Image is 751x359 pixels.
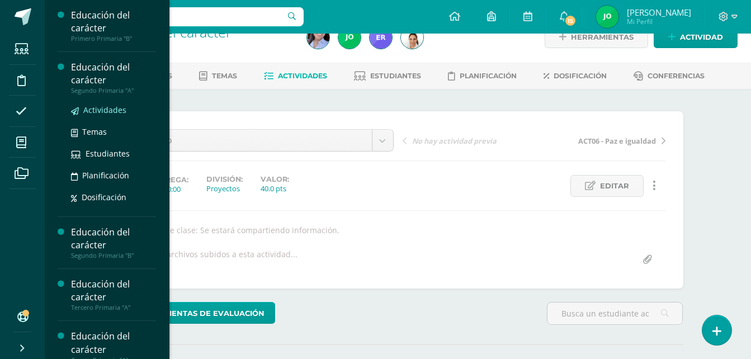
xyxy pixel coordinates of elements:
[370,26,392,49] img: ae9a95e7fb0bed71483c1d259134e85d.png
[71,9,156,35] div: Educación del carácter
[460,72,517,80] span: Planificación
[596,6,618,28] img: f6e231eb42918ea7c58bac67eddd7ad4.png
[571,27,634,48] span: Herramientas
[135,303,264,324] span: Herramientas de evaluación
[264,67,327,85] a: Actividades
[71,330,156,356] div: Educación del carácter
[52,7,304,26] input: Busca un usuario...
[83,105,126,115] span: Actividades
[71,226,156,259] a: Educación del carácterSegundo Primaria "B"
[86,148,130,159] span: Estudiantes
[87,40,294,50] div: Primero Primaria 'B'
[71,226,156,252] div: Educación del carácter
[71,35,156,42] div: Primero Primaria "B"
[138,249,297,271] div: No hay archivos subidos a esta actividad...
[82,126,107,137] span: Temas
[82,170,129,181] span: Planificación
[71,87,156,95] div: Segundo Primaria "A"
[544,67,607,85] a: Dosificación
[71,61,156,95] a: Educación del carácterSegundo Primaria "A"
[71,252,156,259] div: Segundo Primaria "B"
[71,191,156,204] a: Dosificación
[554,72,607,80] span: Dosificación
[564,15,577,27] span: 15
[648,72,705,80] span: Conferencias
[113,302,275,324] a: Herramientas de evaluación
[206,175,243,183] label: División:
[354,67,421,85] a: Estudiantes
[131,130,393,151] a: Proyecto
[71,304,156,311] div: Tercero Primaria "A"
[71,278,156,304] div: Educación del carácter
[261,183,289,193] div: 40.0 pts
[370,72,421,80] span: Estudiantes
[140,130,363,151] span: Proyecto
[206,183,243,193] div: Proyectos
[680,27,723,48] span: Actividad
[126,225,670,235] div: Proyecto de clase: Se estará compartiendo información.
[261,175,289,183] label: Valor:
[71,125,156,138] a: Temas
[338,26,361,49] img: f6e231eb42918ea7c58bac67eddd7ad4.png
[578,136,656,146] span: ACT06 - Paz e igualdad
[71,147,156,160] a: Estudiantes
[401,26,423,49] img: 5eb53e217b686ee6b2ea6dc31a66d172.png
[71,103,156,116] a: Actividades
[412,136,497,146] span: No hay actividad previa
[534,135,665,146] a: ACT06 - Paz e igualdad
[71,61,156,87] div: Educación del carácter
[545,26,648,48] a: Herramientas
[627,17,691,26] span: Mi Perfil
[448,67,517,85] a: Planificación
[71,9,156,42] a: Educación del carácterPrimero Primaria "B"
[82,192,126,202] span: Dosificación
[547,303,682,324] input: Busca un estudiante aquí...
[600,176,629,196] span: Editar
[634,67,705,85] a: Conferencias
[71,169,156,182] a: Planificación
[71,278,156,311] a: Educación del carácterTercero Primaria "A"
[278,72,327,80] span: Actividades
[307,26,329,49] img: 3e7f8260d6e5be980477c672129d8ea4.png
[212,72,237,80] span: Temas
[654,26,738,48] a: Actividad
[199,67,237,85] a: Temas
[627,7,691,18] span: [PERSON_NAME]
